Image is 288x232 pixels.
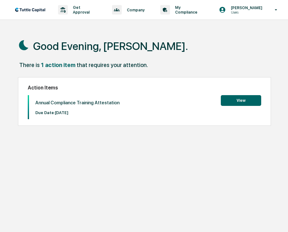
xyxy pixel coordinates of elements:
button: View [221,95,261,106]
p: Due Date: [DATE] [35,110,120,115]
div: that requires your attention. [77,62,148,68]
p: Company [122,8,148,12]
p: Get Approval [68,5,100,15]
div: There is [19,62,40,68]
p: Users [226,10,266,15]
h2: Action Items [28,85,261,91]
p: [PERSON_NAME] [226,5,266,10]
p: My Compliance [170,5,205,15]
h1: Good Evening, [PERSON_NAME]. [33,40,188,52]
p: Annual Compliance Training Attestation [35,100,120,106]
a: View [221,97,261,103]
div: 1 action item [41,62,75,68]
img: logo [15,8,45,12]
